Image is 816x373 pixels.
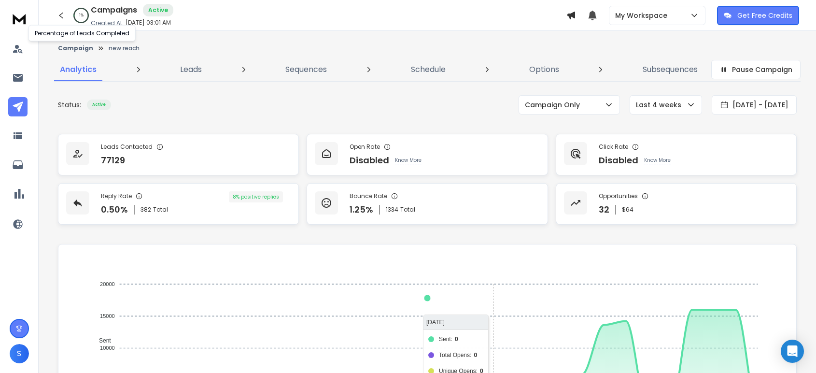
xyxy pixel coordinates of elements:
[599,143,628,151] p: Click Rate
[79,13,84,18] p: 1 %
[28,25,136,42] div: Percentage of Leads Completed
[712,95,797,115] button: [DATE] - [DATE]
[10,344,29,363] button: S
[58,100,81,110] p: Status:
[153,206,168,214] span: Total
[644,157,671,164] p: Know More
[556,134,797,175] a: Click RateDisabledKnow More
[60,64,97,75] p: Analytics
[523,58,565,81] a: Options
[643,64,698,75] p: Subsequences
[87,100,111,110] div: Active
[58,134,299,175] a: Leads Contacted77129
[58,183,299,225] a: Reply Rate0.50%382Total8% positive replies
[556,183,797,225] a: Opportunities32$64
[599,192,638,200] p: Opportunities
[100,281,115,287] tspan: 20000
[143,4,173,16] div: Active
[599,154,638,167] p: Disabled
[411,64,446,75] p: Schedule
[285,64,327,75] p: Sequences
[180,64,202,75] p: Leads
[58,44,93,52] button: Campaign
[307,134,548,175] a: Open RateDisabledKnow More
[141,206,151,214] span: 382
[637,58,703,81] a: Subsequences
[615,11,671,20] p: My Workspace
[529,64,559,75] p: Options
[91,4,137,16] h1: Campaigns
[636,100,685,110] p: Last 4 weeks
[101,203,128,216] p: 0.50 %
[737,11,792,20] p: Get Free Credits
[229,191,283,202] div: 8 % positive replies
[350,203,373,216] p: 1.25 %
[100,345,115,351] tspan: 10000
[405,58,451,81] a: Schedule
[174,58,208,81] a: Leads
[109,44,140,52] p: new reach
[280,58,333,81] a: Sequences
[395,157,422,164] p: Know More
[711,60,801,79] button: Pause Campaign
[781,340,804,363] div: Open Intercom Messenger
[54,58,102,81] a: Analytics
[350,154,389,167] p: Disabled
[101,143,153,151] p: Leads Contacted
[622,206,633,214] p: $ 64
[100,313,115,319] tspan: 15000
[386,206,398,214] span: 1334
[92,337,111,344] span: Sent
[350,192,387,200] p: Bounce Rate
[10,10,29,28] img: logo
[101,154,125,167] p: 77129
[101,192,132,200] p: Reply Rate
[717,6,799,25] button: Get Free Credits
[400,206,415,214] span: Total
[126,19,171,27] p: [DATE] 03:01 AM
[525,100,584,110] p: Campaign Only
[307,183,548,225] a: Bounce Rate1.25%1334Total
[91,19,124,27] p: Created At:
[599,203,609,216] p: 32
[350,143,380,151] p: Open Rate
